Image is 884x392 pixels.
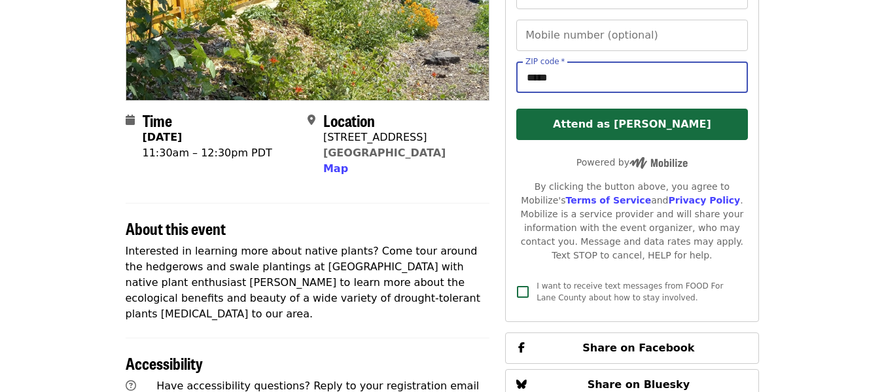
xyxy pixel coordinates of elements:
[668,195,740,205] a: Privacy Policy
[143,109,172,132] span: Time
[323,147,446,159] a: [GEOGRAPHIC_DATA]
[143,131,183,143] strong: [DATE]
[308,114,315,126] i: map-marker-alt icon
[582,342,694,354] span: Share on Facebook
[323,162,348,175] span: Map
[537,281,723,302] span: I want to receive text messages from FOOD For Lane County about how to stay involved.
[629,157,688,169] img: Powered by Mobilize
[323,161,348,177] button: Map
[516,20,747,51] input: Mobile number (optional)
[516,62,747,93] input: ZIP code
[516,109,747,140] button: Attend as [PERSON_NAME]
[323,109,375,132] span: Location
[505,332,758,364] button: Share on Facebook
[126,217,226,240] span: About this event
[126,243,490,322] p: Interested in learning more about native plants? Come tour around the hedgerows and swale plantin...
[126,114,135,126] i: calendar icon
[525,58,565,65] label: ZIP code
[576,157,688,168] span: Powered by
[126,351,203,374] span: Accessibility
[588,378,690,391] span: Share on Bluesky
[516,180,747,262] div: By clicking the button above, you agree to Mobilize's and . Mobilize is a service provider and wi...
[126,380,136,392] i: question-circle icon
[565,195,651,205] a: Terms of Service
[143,145,272,161] div: 11:30am – 12:30pm PDT
[323,130,446,145] div: [STREET_ADDRESS]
